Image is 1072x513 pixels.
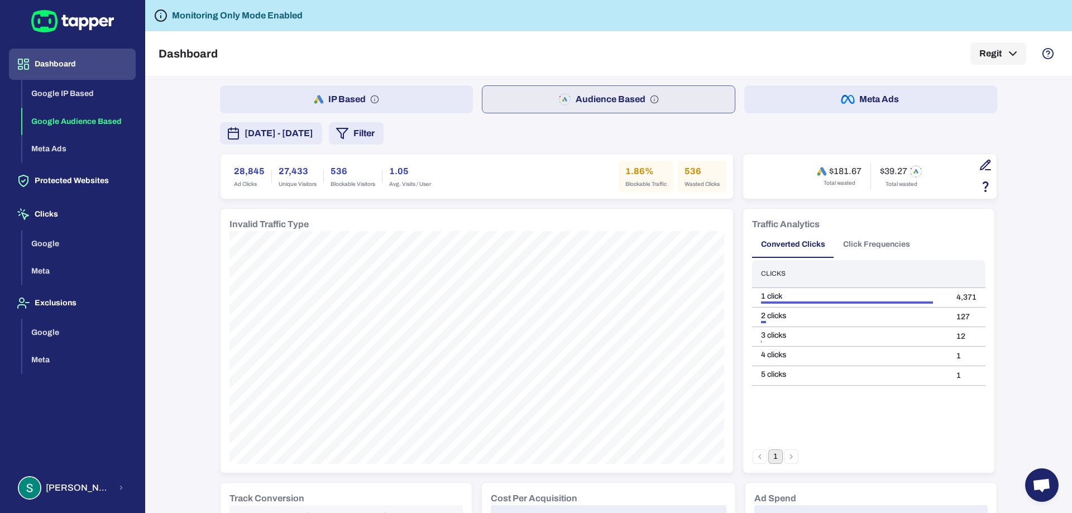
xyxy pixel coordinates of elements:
[625,165,667,178] h6: 1.86%
[754,492,796,505] h6: Ad Spend
[1025,468,1059,502] div: Open chat
[172,9,303,22] h6: Monitoring Only Mode Enabled
[947,327,985,346] td: 12
[947,366,985,385] td: 1
[768,449,783,464] button: page 1
[761,330,939,341] div: 3 clicks
[947,307,985,327] td: 127
[245,127,313,140] span: [DATE] - [DATE]
[9,49,136,80] button: Dashboard
[761,370,939,380] div: 5 clicks
[9,298,136,307] a: Exclusions
[22,143,136,153] a: Meta Ads
[154,9,167,22] svg: Tapper is not blocking any fraudulent activity for this domain
[279,180,317,188] span: Unique Visitors
[761,291,939,301] div: 1 click
[19,477,40,498] img: Stuart Parkin
[744,85,997,113] button: Meta Ads
[22,80,136,108] button: Google IP Based
[22,88,136,98] a: Google IP Based
[9,472,136,504] button: Stuart Parkin[PERSON_NAME] [PERSON_NAME]
[685,165,720,178] h6: 536
[482,85,736,113] button: Audience Based
[886,180,917,188] span: Total wasted
[947,287,985,307] td: 4,371
[331,180,375,188] span: Blockable Visitors
[220,85,473,113] button: IP Based
[829,166,862,177] h6: $181.67
[22,346,136,374] button: Meta
[761,350,939,360] div: 4 clicks
[9,287,136,319] button: Exclusions
[824,179,855,187] span: Total wasted
[279,165,317,178] h6: 27,433
[491,492,577,505] h6: Cost Per Acquisition
[970,42,1026,65] button: Regit
[22,238,136,247] a: Google
[389,180,431,188] span: Avg. Visits / User
[761,311,939,321] div: 2 clicks
[22,257,136,285] button: Meta
[22,266,136,275] a: Meta
[752,231,834,258] button: Converted Clicks
[752,449,799,464] nav: pagination navigation
[159,47,218,60] h5: Dashboard
[9,209,136,218] a: Clicks
[22,116,136,125] a: Google Audience Based
[9,59,136,68] a: Dashboard
[331,165,375,178] h6: 536
[220,122,322,145] button: [DATE] - [DATE]
[834,231,919,258] button: Click Frequencies
[46,482,111,493] span: [PERSON_NAME] [PERSON_NAME]
[9,199,136,230] button: Clicks
[229,218,309,231] h6: Invalid Traffic Type
[9,175,136,185] a: Protected Websites
[976,177,995,196] button: Estimation based on the quantity of invalid click x cost-per-click.
[9,165,136,196] button: Protected Websites
[22,354,136,364] a: Meta
[22,230,136,258] button: Google
[22,319,136,347] button: Google
[234,180,265,188] span: Ad Clicks
[752,260,947,287] th: Clicks
[370,95,379,104] svg: IP based: Search, Display, and Shopping.
[329,122,384,145] button: Filter
[752,218,820,231] h6: Traffic Analytics
[880,166,907,177] h6: $39.27
[947,346,985,366] td: 1
[389,165,431,178] h6: 1.05
[22,108,136,136] button: Google Audience Based
[625,180,667,188] span: Blockable Traffic
[234,165,265,178] h6: 28,845
[22,135,136,163] button: Meta Ads
[685,180,720,188] span: Wasted Clicks
[22,327,136,336] a: Google
[229,492,304,505] h6: Track Conversion
[650,95,659,104] svg: Audience based: Search, Display, Shopping, Video Performance Max, Demand Generation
